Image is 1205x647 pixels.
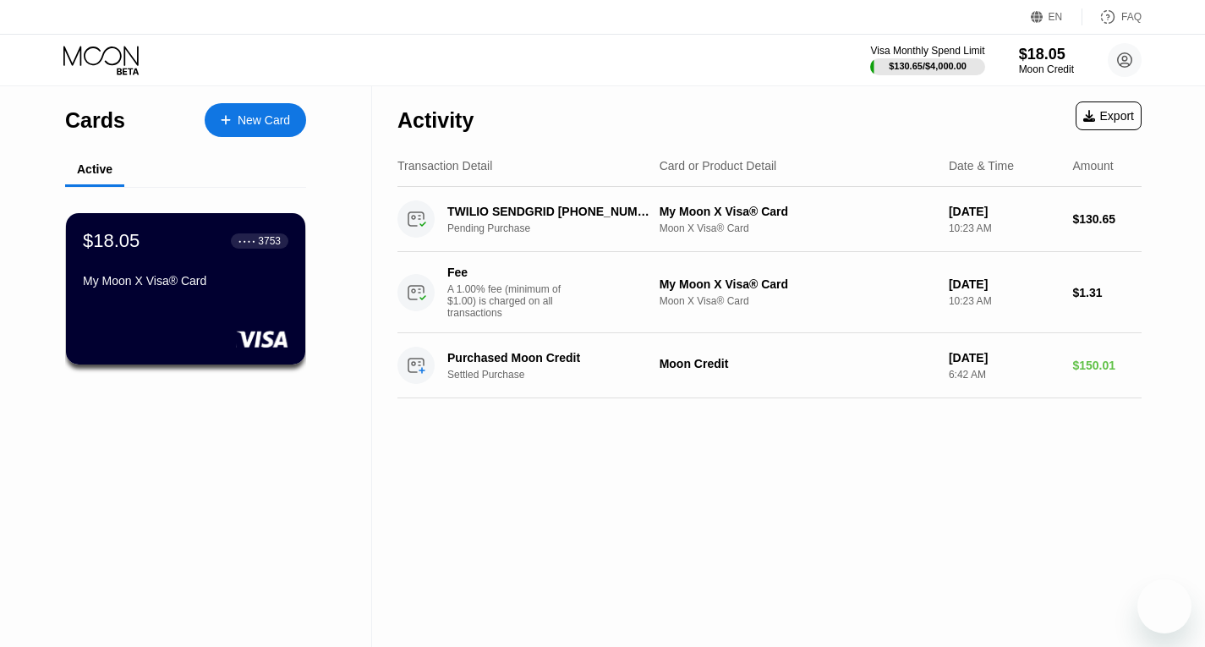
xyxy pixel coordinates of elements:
[949,277,1060,291] div: [DATE]
[949,351,1060,365] div: [DATE]
[83,230,140,252] div: $18.05
[1082,8,1142,25] div: FAQ
[949,159,1014,173] div: Date & Time
[1019,46,1074,63] div: $18.05
[870,45,984,57] div: Visa Monthly Spend Limit
[447,205,655,218] div: TWILIO SENDGRID [PHONE_NUMBER] US
[660,357,935,370] div: Moon Credit
[889,61,967,71] div: $130.65 / $4,000.00
[1019,63,1074,75] div: Moon Credit
[1019,46,1074,75] div: $18.05Moon Credit
[258,235,281,247] div: 3753
[1072,212,1142,226] div: $130.65
[949,295,1060,307] div: 10:23 AM
[447,266,566,279] div: Fee
[447,283,574,319] div: A 1.00% fee (minimum of $1.00) is charged on all transactions
[660,295,935,307] div: Moon X Visa® Card
[238,113,290,128] div: New Card
[1072,159,1113,173] div: Amount
[660,205,935,218] div: My Moon X Visa® Card
[397,187,1142,252] div: TWILIO SENDGRID [PHONE_NUMBER] USPending PurchaseMy Moon X Visa® CardMoon X Visa® Card[DATE]10:23...
[949,222,1060,234] div: 10:23 AM
[1072,359,1142,372] div: $150.01
[949,369,1060,381] div: 6:42 AM
[238,239,255,244] div: ● ● ● ●
[77,162,112,176] div: Active
[660,159,777,173] div: Card or Product Detail
[1031,8,1082,25] div: EN
[397,108,474,133] div: Activity
[83,274,288,288] div: My Moon X Visa® Card
[66,213,305,365] div: $18.05● ● ● ●3753My Moon X Visa® Card
[870,45,984,75] div: Visa Monthly Spend Limit$130.65/$4,000.00
[1137,579,1191,633] iframe: Button to launch messaging window
[65,108,125,133] div: Cards
[1121,11,1142,23] div: FAQ
[447,351,655,365] div: Purchased Moon Credit
[1049,11,1063,23] div: EN
[397,252,1142,333] div: FeeA 1.00% fee (minimum of $1.00) is charged on all transactionsMy Moon X Visa® CardMoon X Visa® ...
[1083,109,1134,123] div: Export
[205,103,306,137] div: New Card
[397,333,1142,398] div: Purchased Moon CreditSettled PurchaseMoon Credit[DATE]6:42 AM$150.01
[1076,101,1142,130] div: Export
[660,222,935,234] div: Moon X Visa® Card
[660,277,935,291] div: My Moon X Visa® Card
[447,369,671,381] div: Settled Purchase
[949,205,1060,218] div: [DATE]
[1072,286,1142,299] div: $1.31
[447,222,671,234] div: Pending Purchase
[397,159,492,173] div: Transaction Detail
